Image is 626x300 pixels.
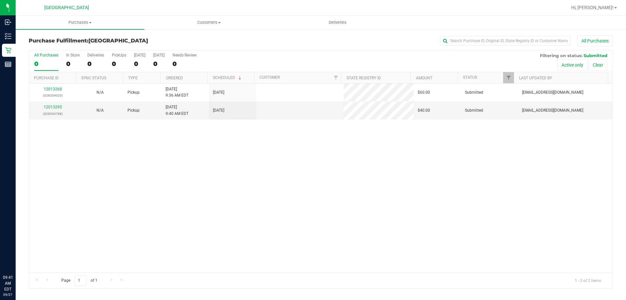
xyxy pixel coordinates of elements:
span: Filtering on status: [540,53,582,58]
p: 09:41 AM EDT [3,275,13,292]
span: [DATE] 9:40 AM EDT [166,104,188,117]
span: Customers [145,20,273,25]
span: Not Applicable [97,108,104,113]
h3: Purchase Fulfillment: [29,38,223,44]
div: 0 [134,60,145,68]
a: Purchases [16,16,144,29]
span: Not Applicable [97,90,104,95]
iframe: Resource center [7,248,26,267]
div: 0 [87,60,104,68]
span: Page of 1 [56,276,103,286]
span: [GEOGRAPHIC_DATA] [88,38,148,44]
p: (328334788) [33,111,72,117]
div: 0 [153,60,165,68]
span: Pickup [127,107,140,114]
a: Customer [260,75,280,80]
span: [DATE] 9:36 AM EDT [166,86,188,99]
p: (328334020) [33,92,72,99]
a: 12013268 [44,87,62,91]
inline-svg: Inbound [5,19,11,25]
span: Pickup [127,89,140,96]
span: Purchases [16,20,144,25]
iframe: Resource center unread badge [19,247,27,255]
a: Last Updated By [519,76,552,80]
inline-svg: Retail [5,47,11,54]
p: 09/27 [3,292,13,297]
button: All Purchases [577,35,613,46]
a: Filter [503,72,514,83]
a: 12013295 [44,105,62,109]
span: Submitted [465,107,483,114]
button: Active only [557,59,588,71]
div: All Purchases [34,53,58,57]
span: Deliveries [320,20,355,25]
span: [EMAIL_ADDRESS][DOMAIN_NAME] [522,107,583,114]
input: Search Purchase ID, Original ID, State Registry ID or Customer Name... [440,36,571,46]
span: [EMAIL_ADDRESS][DOMAIN_NAME] [522,89,583,96]
a: Purchase ID [34,76,59,80]
div: [DATE] [153,53,165,57]
a: Amount [416,76,432,80]
a: Deliveries [273,16,402,29]
span: Hi, [PERSON_NAME]! [571,5,614,10]
a: State Registry ID [347,76,381,80]
input: 1 [75,276,86,286]
div: 0 [34,60,58,68]
a: Status [463,75,477,80]
div: In Store [66,53,80,57]
a: Ordered [166,76,183,80]
inline-svg: Inventory [5,33,11,39]
div: Deliveries [87,53,104,57]
button: N/A [97,89,104,96]
button: N/A [97,107,104,114]
span: [DATE] [213,89,224,96]
span: 1 - 2 of 2 items [570,276,606,285]
div: PickUps [112,53,126,57]
div: 0 [112,60,126,68]
span: [DATE] [213,107,224,114]
span: [GEOGRAPHIC_DATA] [44,5,89,10]
a: Filter [330,72,341,83]
span: Submitted [584,53,607,58]
div: 0 [172,60,197,68]
a: Sync Status [81,76,106,80]
span: $60.00 [418,89,430,96]
button: Clear [589,59,607,71]
div: Needs Review [172,53,197,57]
a: Customers [144,16,273,29]
span: Submitted [465,89,483,96]
div: 0 [66,60,80,68]
a: Scheduled [213,75,243,80]
span: $40.00 [418,107,430,114]
div: [DATE] [134,53,145,57]
inline-svg: Reports [5,61,11,68]
a: Type [128,76,138,80]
